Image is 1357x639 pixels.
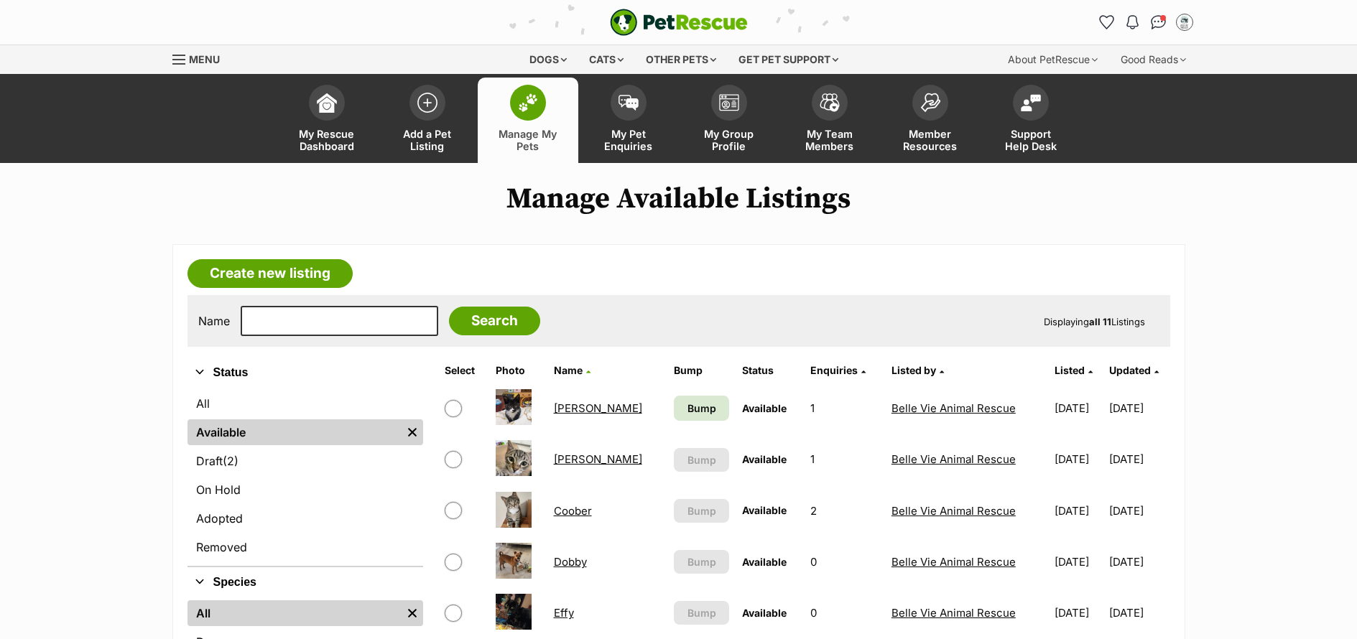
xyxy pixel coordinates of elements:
td: [DATE] [1109,434,1168,484]
td: [DATE] [1049,486,1108,536]
a: Belle Vie Animal Rescue [891,606,1016,620]
a: Available [187,419,402,445]
a: All [187,391,423,416]
span: My Rescue Dashboard [295,128,359,152]
span: translation missing: en.admin.listings.index.attributes.enquiries [810,364,858,376]
th: Status [736,359,803,382]
td: [DATE] [1109,588,1168,638]
a: Belle Vie Animal Rescue [891,555,1016,569]
span: Updated [1109,364,1151,376]
a: Manage My Pets [478,78,578,163]
a: Menu [172,45,230,71]
a: Belle Vie Animal Rescue [891,401,1016,415]
span: My Group Profile [697,128,761,152]
a: Dobby [554,555,587,569]
td: [DATE] [1049,537,1108,587]
th: Photo [490,359,547,382]
span: Bump [687,605,716,620]
a: My Team Members [779,78,880,163]
div: Dogs [519,45,577,74]
a: Create new listing [187,259,353,288]
span: (2) [223,452,238,470]
img: group-profile-icon-3fa3cf56718a62981997c0bc7e787c4b2cf8bcc04b72c1350f741eb67cf2f40e.svg [719,94,739,111]
span: Available [742,402,787,414]
span: Bump [687,452,716,467]
a: Belle Vie Animal Rescue [891,504,1016,518]
span: My Team Members [797,128,862,152]
ul: Account quick links [1096,11,1196,34]
td: [DATE] [1049,588,1108,638]
input: Search [449,307,540,335]
a: Conversations [1147,11,1170,34]
span: Bump [687,401,716,416]
button: My account [1173,11,1196,34]
img: help-desk-icon-fdf02630f3aa405de69fd3d07c3f3aa587a6932b1a1747fa1d2bba05be0121f9.svg [1021,94,1041,111]
button: Bump [674,448,729,472]
a: Favourites [1096,11,1119,34]
td: [DATE] [1109,383,1168,433]
img: team-members-icon-5396bd8760b3fe7c0b43da4ab00e1e3bb1a5d9ba89233759b79545d2d3fc5d0d.svg [820,93,840,112]
span: Name [554,364,583,376]
button: Status [187,363,423,382]
a: My Rescue Dashboard [277,78,377,163]
th: Select [439,359,488,382]
span: Available [742,504,787,516]
a: Updated [1109,364,1159,376]
div: Other pets [636,45,726,74]
img: dashboard-icon-eb2f2d2d3e046f16d808141f083e7271f6b2e854fb5c12c21221c1fb7104beca.svg [317,93,337,113]
strong: all 11 [1089,316,1111,327]
a: Support Help Desk [981,78,1081,163]
td: [DATE] [1109,537,1168,587]
div: About PetRescue [998,45,1108,74]
button: Notifications [1121,11,1144,34]
img: pet-enquiries-icon-7e3ad2cf08bfb03b45e93fb7055b45f3efa6380592205ae92323e6603595dc1f.svg [619,95,639,111]
label: Name [198,314,230,327]
span: Menu [189,53,220,65]
a: PetRescue [610,9,748,36]
span: Member Resources [898,128,963,152]
a: Draft [187,448,423,474]
a: Remove filter [402,600,423,626]
div: Cats [579,45,634,74]
img: manage-my-pets-icon-02211641906a0b7f246fdf0571729dbe1e7629f14944591b6c1af311fb30b64b.svg [518,93,538,112]
td: 1 [805,434,884,484]
span: Available [742,556,787,568]
a: Effy [554,606,574,620]
div: Get pet support [728,45,848,74]
span: Support Help Desk [999,128,1063,152]
a: Bump [674,396,729,421]
span: Bump [687,554,716,569]
a: Remove filter [402,419,423,445]
img: notifications-46538b983faf8c2785f20acdc204bb7945ddae34d4c08c2a6579f10ce5e182be.svg [1126,15,1138,29]
button: Bump [674,499,729,523]
a: All [187,600,402,626]
span: Displaying Listings [1044,316,1145,327]
button: Species [187,573,423,592]
span: Listed [1055,364,1085,376]
span: Manage My Pets [496,128,560,152]
a: Listed [1055,364,1093,376]
td: 0 [805,588,884,638]
span: My Pet Enquiries [596,128,661,152]
td: [DATE] [1109,486,1168,536]
a: [PERSON_NAME] [554,452,642,466]
a: Belle Vie Animal Rescue [891,452,1016,466]
td: [DATE] [1049,383,1108,433]
td: 0 [805,537,884,587]
span: Add a Pet Listing [395,128,460,152]
a: On Hold [187,477,423,503]
a: My Group Profile [679,78,779,163]
a: [PERSON_NAME] [554,401,642,415]
a: Add a Pet Listing [377,78,478,163]
span: Available [742,607,787,619]
img: logo-e224e6f780fb5917bec1dbf3a21bbac754714ae5b6737aabdf751b685950b380.svg [610,9,748,36]
a: Adopted [187,505,423,531]
td: 2 [805,486,884,536]
img: add-pet-listing-icon-0afa8454b4691262ce3f59096e99ab1cd57d4a30225e0717b998d2c9b9846f56.svg [417,93,437,113]
a: Member Resources [880,78,981,163]
img: chat-41dd97257d64d25036548639549fe6c8038ab92f7586957e7f3b1b290dea8141.svg [1151,15,1166,29]
a: My Pet Enquiries [578,78,679,163]
td: 1 [805,383,884,433]
th: Bump [668,359,735,382]
a: Listed by [891,364,944,376]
